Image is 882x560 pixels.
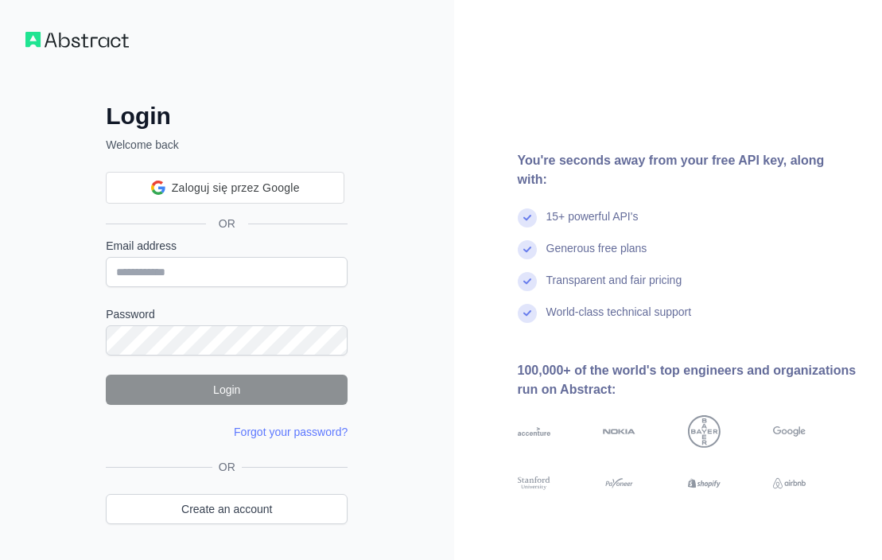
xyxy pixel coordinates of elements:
img: nokia [603,415,635,448]
img: check mark [518,240,537,259]
label: Password [106,306,348,322]
img: bayer [688,415,721,448]
a: Forgot your password? [234,426,348,438]
a: Create an account [106,494,348,524]
div: Generous free plans [546,240,647,272]
span: Zaloguj się przez Google [172,180,300,196]
img: google [773,415,806,448]
span: OR [206,216,248,231]
img: payoneer [603,475,635,492]
img: shopify [688,475,721,492]
img: check mark [518,208,537,227]
img: check mark [518,304,537,323]
div: Transparent and fair pricing [546,272,682,304]
img: stanford university [518,475,550,492]
span: OR [212,459,242,475]
h2: Login [106,102,348,130]
img: accenture [518,415,550,448]
div: World-class technical support [546,304,692,336]
img: check mark [518,272,537,291]
p: Welcome back [106,137,348,153]
div: Zaloguj się przez Google [106,172,344,204]
div: 15+ powerful API's [546,208,639,240]
div: You're seconds away from your free API key, along with: [518,151,857,189]
label: Email address [106,238,348,254]
img: airbnb [773,475,806,492]
div: 100,000+ of the world's top engineers and organizations run on Abstract: [518,361,857,399]
img: Workflow [25,32,129,48]
button: Login [106,375,348,405]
